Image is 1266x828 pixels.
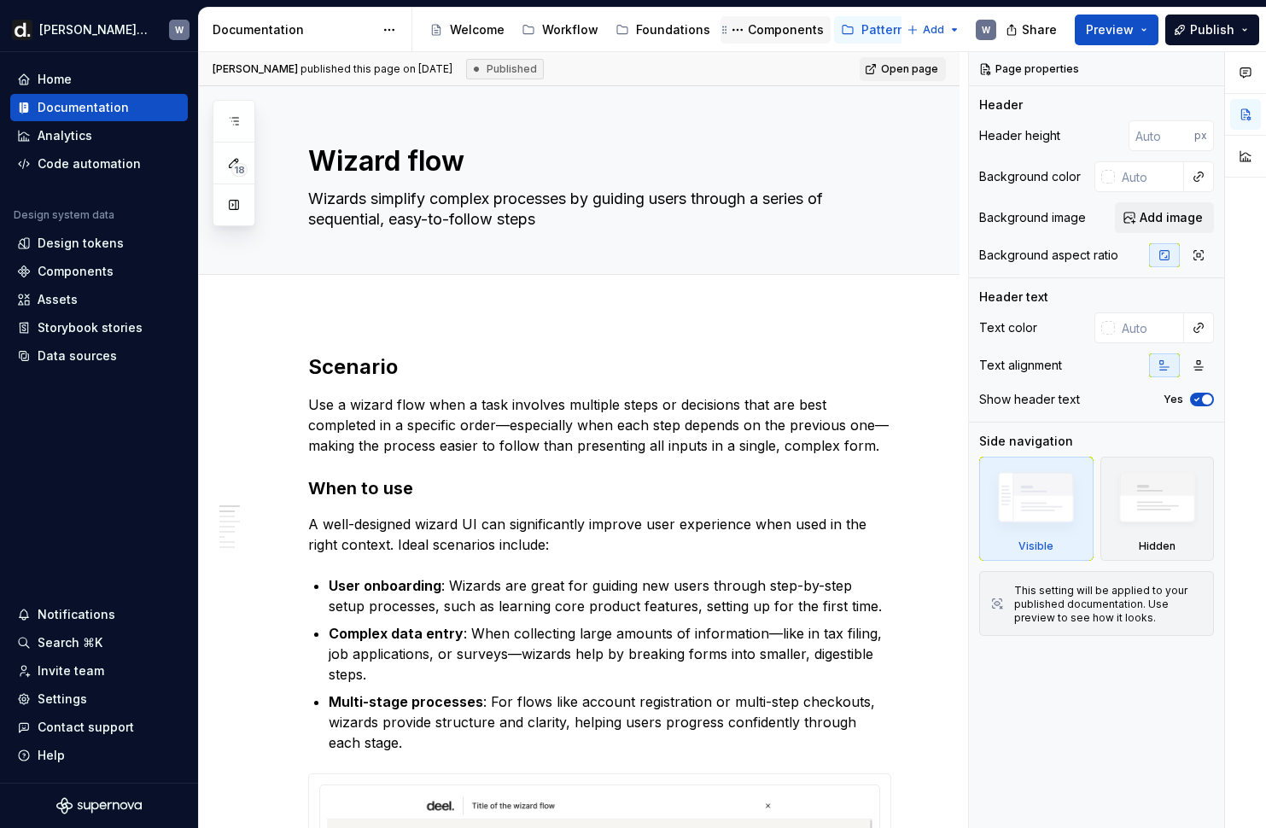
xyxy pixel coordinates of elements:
button: [PERSON_NAME] UIW [3,11,195,48]
div: Patterns [861,21,912,38]
a: Storybook stories [10,314,188,341]
button: Add [901,18,966,42]
input: Auto [1129,120,1194,151]
div: This setting will be applied to your published documentation. Use preview to see how it looks. [1014,584,1203,625]
span: published this page on [DATE] [213,62,452,76]
button: Preview [1075,15,1158,45]
div: Welcome [450,21,505,38]
textarea: Wizards simplify complex processes by guiding users through a series of sequential, easy-to-follo... [305,185,888,233]
div: Design system data [14,208,114,222]
div: Documentation [38,99,129,116]
a: Home [10,66,188,93]
button: Notifications [10,601,188,628]
div: Text alignment [979,357,1062,374]
div: Background aspect ratio [979,247,1118,264]
label: Yes [1164,393,1183,406]
div: Text color [979,319,1037,336]
a: Components [721,16,831,44]
a: Patterns [834,16,919,44]
div: Settings [38,691,87,708]
div: Invite team [38,662,104,679]
div: Search ⌘K [38,634,102,651]
div: [PERSON_NAME] UI [39,21,149,38]
div: Design tokens [38,235,124,252]
div: Hidden [1100,457,1215,561]
div: Background image [979,209,1086,226]
p: : Wizards are great for guiding new users through step-by-step setup processes, such as learning ... [329,575,891,616]
a: Foundations [609,16,717,44]
div: Hidden [1139,539,1176,553]
button: Share [997,15,1068,45]
h3: When to use [308,476,891,500]
button: Search ⌘K [10,629,188,656]
strong: User onboarding [329,577,441,594]
span: Open page [881,62,938,76]
span: Share [1022,21,1057,38]
div: Workflow [542,21,598,38]
a: Assets [10,286,188,313]
button: Add image [1115,202,1214,233]
p: : When collecting large amounts of information—like in tax filing, job applications, or surveys—w... [329,623,891,685]
p: px [1194,129,1207,143]
a: Welcome [423,16,511,44]
input: Auto [1115,312,1184,343]
div: Components [38,263,114,280]
div: Help [38,747,65,764]
div: Documentation [213,21,374,38]
a: Invite team [10,657,188,685]
strong: Multi-stage processes [329,693,483,710]
span: Publish [1190,21,1234,38]
div: Foundations [636,21,710,38]
div: Components [748,21,824,38]
span: Preview [1086,21,1134,38]
div: Home [38,71,72,88]
img: b918d911-6884-482e-9304-cbecc30deec6.png [12,20,32,40]
a: Workflow [515,16,605,44]
div: Visible [1018,539,1053,553]
button: Contact support [10,714,188,741]
div: Visible [979,457,1094,561]
div: Code automation [38,155,141,172]
div: Notifications [38,606,115,623]
span: [PERSON_NAME] [213,62,298,75]
div: Header text [979,289,1048,306]
div: W [175,23,184,37]
span: 18 [231,163,248,177]
a: Design tokens [10,230,188,257]
div: Analytics [38,127,92,144]
p: A well-designed wizard UI can significantly improve user experience when used in the right contex... [308,514,891,555]
a: Analytics [10,122,188,149]
div: Storybook stories [38,319,143,336]
a: Data sources [10,342,188,370]
span: Add image [1140,209,1203,226]
div: Page tree [423,13,898,47]
div: Header height [979,127,1060,144]
p: Use a wizard flow when a task involves multiple steps or decisions that are best completed in a s... [308,394,891,456]
a: Components [10,258,188,285]
button: Help [10,742,188,769]
textarea: Wizard flow [305,141,888,182]
div: W [982,23,990,37]
div: Header [979,96,1023,114]
p: : For flows like account registration or multi-step checkouts, wizards provide structure and clar... [329,691,891,753]
h2: Scenario [308,353,891,381]
div: Assets [38,291,78,308]
a: Code automation [10,150,188,178]
div: Side navigation [979,433,1073,450]
a: Open page [860,57,946,81]
a: Settings [10,685,188,713]
div: Data sources [38,347,117,364]
strong: Complex data entry [329,625,464,642]
div: Background color [979,168,1081,185]
div: Published [466,59,544,79]
span: Add [923,23,944,37]
svg: Supernova Logo [56,797,142,814]
a: Documentation [10,94,188,121]
input: Auto [1115,161,1184,192]
button: Publish [1165,15,1259,45]
div: Show header text [979,391,1080,408]
div: Contact support [38,719,134,736]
